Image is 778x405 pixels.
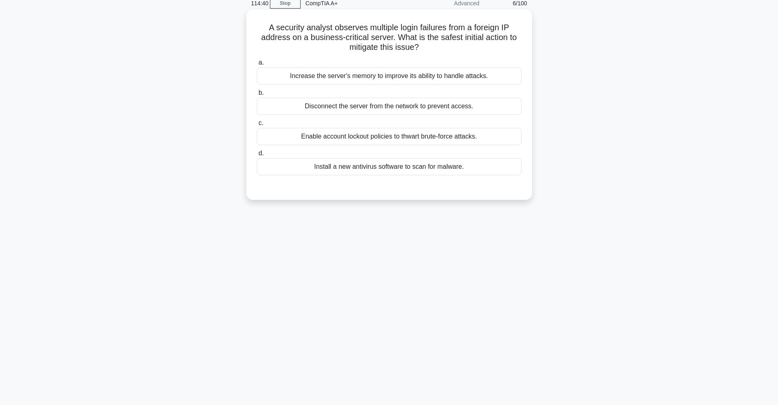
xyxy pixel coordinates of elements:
div: Increase the server's memory to improve its ability to handle attacks. [257,67,522,85]
div: Install a new antivirus software to scan for malware. [257,158,522,175]
span: c. [259,119,263,126]
h5: A security analyst observes multiple login failures from a foreign IP address on a business-criti... [256,22,522,53]
span: d. [259,150,264,157]
span: b. [259,89,264,96]
div: Enable account lockout policies to thwart brute-force attacks. [257,128,522,145]
span: a. [259,59,264,66]
div: Disconnect the server from the network to prevent access. [257,98,522,115]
